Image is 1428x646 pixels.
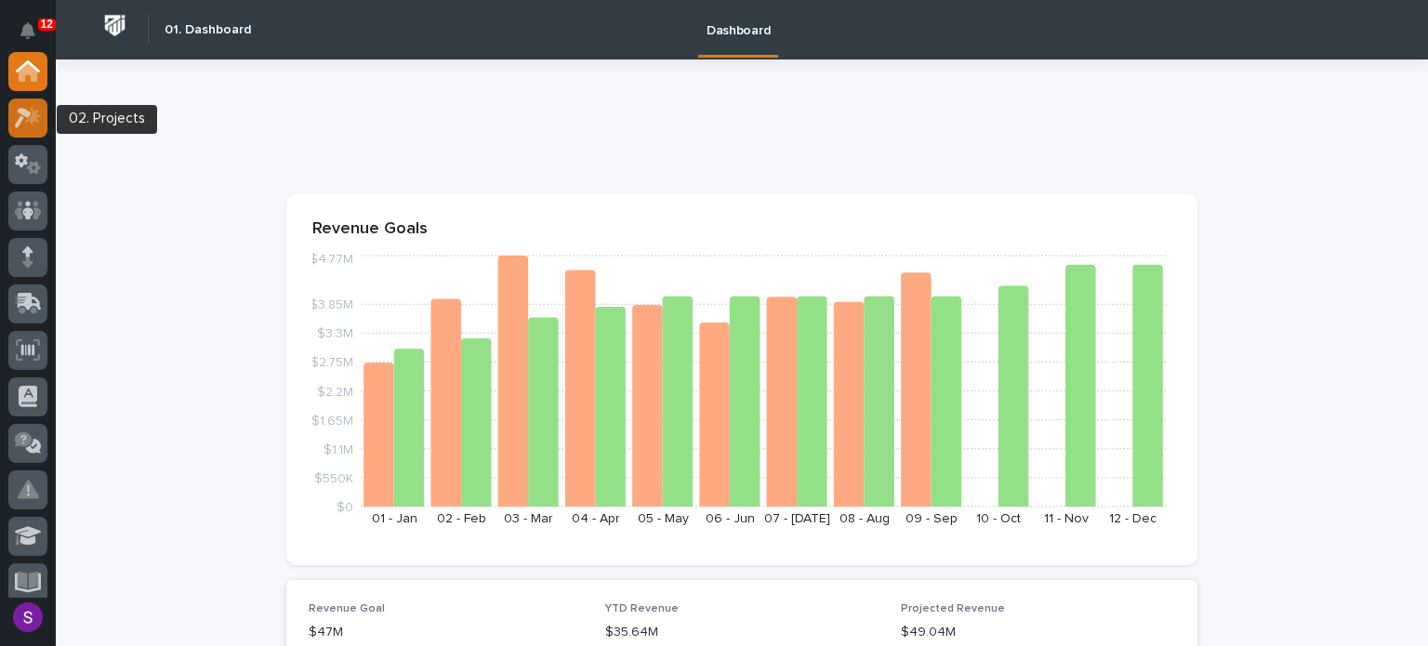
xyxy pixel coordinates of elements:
[311,414,353,427] tspan: $1.65M
[337,501,353,514] tspan: $0
[572,512,620,525] text: 04 - Apr
[372,512,417,525] text: 01 - Jan
[98,8,132,43] img: Workspace Logo
[324,442,353,455] tspan: $1.1M
[309,603,385,614] span: Revenue Goal
[311,356,353,369] tspan: $2.75M
[906,512,958,525] text: 09 - Sep
[504,512,553,525] text: 03 - Mar
[901,623,1175,642] p: $49.04M
[310,298,353,311] tspan: $3.85M
[901,603,1005,614] span: Projected Revenue
[706,512,755,525] text: 06 - Jun
[317,385,353,398] tspan: $2.2M
[840,512,890,525] text: 08 - Aug
[23,22,47,52] div: Notifications12
[437,512,486,525] text: 02 - Feb
[310,253,353,266] tspan: $4.77M
[165,22,251,38] h2: 01. Dashboard
[605,623,879,642] p: $35.64M
[8,598,47,637] button: users-avatar
[309,623,583,642] p: $47M
[312,219,1171,240] p: Revenue Goals
[8,11,47,50] button: Notifications
[314,471,353,484] tspan: $550K
[1044,512,1089,525] text: 11 - Nov
[764,512,830,525] text: 07 - [DATE]
[976,512,1021,525] text: 10 - Oct
[1109,512,1157,525] text: 12 - Dec
[605,603,679,614] span: YTD Revenue
[41,18,53,31] p: 12
[638,512,689,525] text: 05 - May
[317,327,353,340] tspan: $3.3M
